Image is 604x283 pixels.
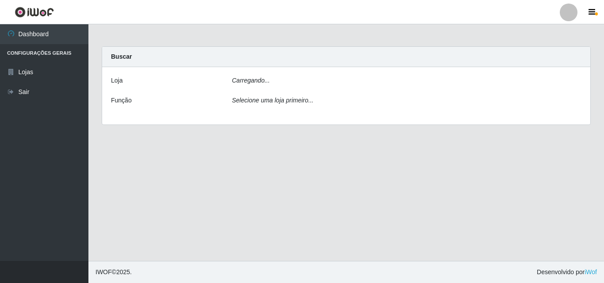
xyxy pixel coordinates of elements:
[232,77,270,84] i: Carregando...
[96,268,112,275] span: IWOF
[537,268,597,277] span: Desenvolvido por
[111,96,132,105] label: Função
[111,53,132,60] strong: Buscar
[585,268,597,275] a: iWof
[111,76,122,85] label: Loja
[232,97,313,104] i: Selecione uma loja primeiro...
[15,7,54,18] img: CoreUI Logo
[96,268,132,277] span: © 2025 .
